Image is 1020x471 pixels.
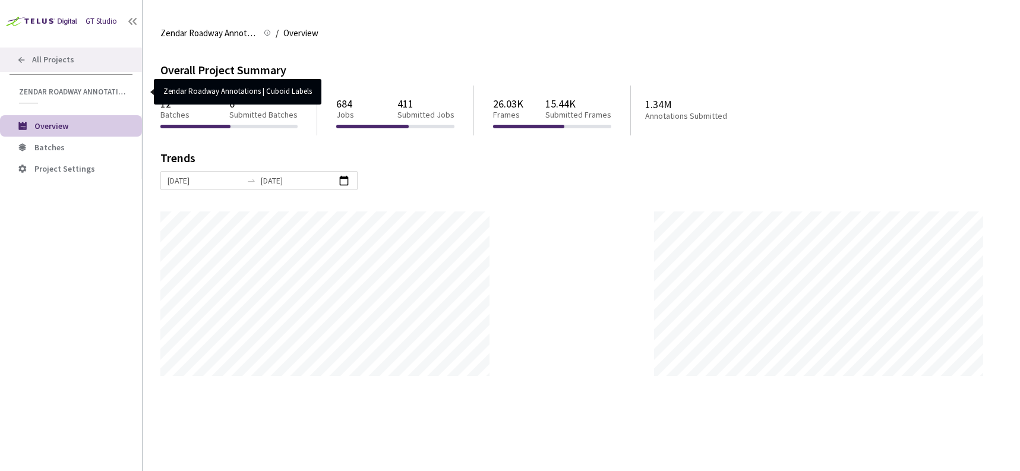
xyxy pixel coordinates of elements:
span: Zendar Roadway Annotations | Cuboid Labels [160,26,257,40]
p: Submitted Frames [545,110,611,120]
p: 1.34M [645,98,773,110]
span: Zendar Roadway Annotations | Cuboid Labels [19,87,125,97]
p: 15.44K [545,97,611,110]
div: Overall Project Summary [160,62,1002,79]
span: swap-right [247,176,256,185]
p: Batches [160,110,190,120]
div: Trends [160,152,986,171]
p: Submitted Batches [229,110,298,120]
p: 26.03K [493,97,523,110]
p: 411 [397,97,454,110]
li: / [276,26,279,40]
span: Batches [34,142,65,153]
span: Overview [34,121,68,131]
p: 684 [336,97,354,110]
p: Jobs [336,110,354,120]
span: All Projects [32,55,74,65]
p: 6 [229,97,298,110]
input: Start date [168,174,242,187]
input: End date [261,174,335,187]
p: Annotations Submitted [645,111,773,121]
span: to [247,176,256,185]
p: Submitted Jobs [397,110,454,120]
span: Project Settings [34,163,95,174]
span: Overview [283,26,318,40]
div: GT Studio [86,16,117,27]
p: 12 [160,97,190,110]
p: Frames [493,110,523,120]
